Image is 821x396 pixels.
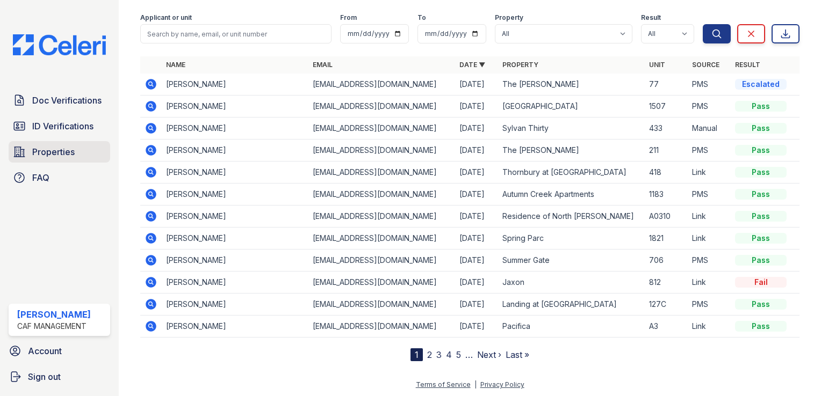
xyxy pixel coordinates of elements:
div: Pass [735,233,787,244]
td: A3 [645,316,688,338]
td: [EMAIL_ADDRESS][DOMAIN_NAME] [308,74,455,96]
td: Jaxon [498,272,645,294]
td: [PERSON_NAME] [162,294,308,316]
a: Terms of Service [416,380,471,388]
td: [EMAIL_ADDRESS][DOMAIN_NAME] [308,184,455,206]
td: 1821 [645,228,688,250]
div: Pass [735,321,787,332]
td: 706 [645,250,688,272]
div: Pass [735,299,787,310]
td: [GEOGRAPHIC_DATA] [498,96,645,118]
td: [DATE] [455,316,498,338]
span: Properties [32,145,75,158]
td: [EMAIL_ADDRESS][DOMAIN_NAME] [308,272,455,294]
td: Link [688,272,731,294]
td: [DATE] [455,74,498,96]
td: Residence of North [PERSON_NAME] [498,206,645,228]
a: Property [502,61,538,69]
span: ID Verifications [32,120,93,133]
div: Pass [735,101,787,112]
td: [DATE] [455,250,498,272]
td: [DATE] [455,294,498,316]
td: [DATE] [455,140,498,162]
td: [PERSON_NAME] [162,316,308,338]
label: Result [641,13,661,22]
td: The [PERSON_NAME] [498,140,645,162]
a: 3 [436,349,442,360]
td: 1183 [645,184,688,206]
a: Unit [649,61,665,69]
td: Link [688,206,731,228]
div: Pass [735,189,787,200]
a: 5 [456,349,461,360]
td: PMS [688,96,731,118]
td: PMS [688,74,731,96]
a: Properties [9,141,110,163]
div: Pass [735,123,787,134]
input: Search by name, email, or unit number [140,24,332,43]
td: [PERSON_NAME] [162,184,308,206]
a: Account [4,340,114,362]
td: [EMAIL_ADDRESS][DOMAIN_NAME] [308,140,455,162]
div: Pass [735,255,787,266]
label: From [340,13,357,22]
td: PMS [688,140,731,162]
a: Doc Verifications [9,90,110,111]
td: PMS [688,184,731,206]
td: Autumn Creek Apartments [498,184,645,206]
td: [EMAIL_ADDRESS][DOMAIN_NAME] [308,228,455,250]
span: Account [28,344,62,357]
td: 1507 [645,96,688,118]
td: [EMAIL_ADDRESS][DOMAIN_NAME] [308,250,455,272]
td: PMS [688,294,731,316]
td: [DATE] [455,272,498,294]
div: Pass [735,211,787,222]
td: [PERSON_NAME] [162,250,308,272]
td: [EMAIL_ADDRESS][DOMAIN_NAME] [308,162,455,184]
span: FAQ [32,171,49,184]
td: Thornbury at [GEOGRAPHIC_DATA] [498,162,645,184]
a: 2 [427,349,432,360]
td: [PERSON_NAME] [162,272,308,294]
a: FAQ [9,167,110,188]
span: … [465,348,473,361]
div: 1 [410,348,423,361]
td: 812 [645,272,688,294]
label: Property [495,13,523,22]
td: [DATE] [455,184,498,206]
a: ID Verifications [9,115,110,137]
td: [EMAIL_ADDRESS][DOMAIN_NAME] [308,316,455,338]
div: | [474,380,477,388]
td: [EMAIL_ADDRESS][DOMAIN_NAME] [308,118,455,140]
a: Email [313,61,333,69]
div: [PERSON_NAME] [17,308,91,321]
td: The [PERSON_NAME] [498,74,645,96]
td: [EMAIL_ADDRESS][DOMAIN_NAME] [308,206,455,228]
label: To [417,13,426,22]
td: 211 [645,140,688,162]
img: CE_Logo_Blue-a8612792a0a2168367f1c8372b55b34899dd931a85d93a1a3d3e32e68fde9ad4.png [4,34,114,55]
td: Link [688,162,731,184]
td: [DATE] [455,206,498,228]
a: 4 [446,349,452,360]
a: Sign out [4,366,114,387]
td: [PERSON_NAME] [162,96,308,118]
td: Spring Parc [498,228,645,250]
td: [EMAIL_ADDRESS][DOMAIN_NAME] [308,96,455,118]
div: Pass [735,167,787,178]
td: Sylvan Thirty [498,118,645,140]
div: Pass [735,145,787,156]
td: Summer Gate [498,250,645,272]
td: [DATE] [455,162,498,184]
a: Source [692,61,719,69]
td: Link [688,228,731,250]
a: Last » [506,349,529,360]
td: [PERSON_NAME] [162,140,308,162]
td: Pacifica [498,316,645,338]
td: [PERSON_NAME] [162,162,308,184]
a: Privacy Policy [480,380,524,388]
td: [PERSON_NAME] [162,228,308,250]
span: Sign out [28,370,61,383]
td: Link [688,316,731,338]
